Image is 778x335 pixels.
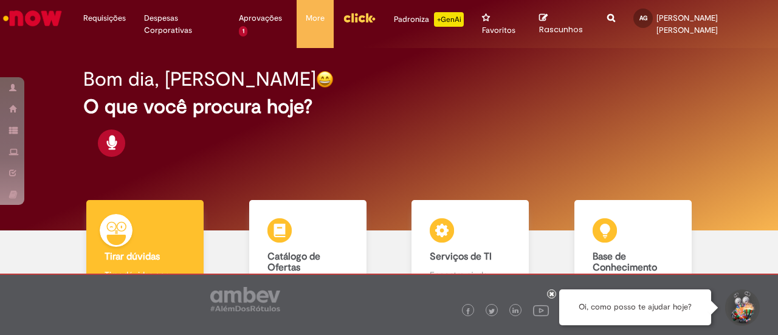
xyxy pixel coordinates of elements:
div: Oi, como posso te ajudar hoje? [559,289,711,325]
h2: O que você procura hoje? [83,96,694,117]
img: click_logo_yellow_360x200.png [343,9,376,27]
p: Encontre ajuda [430,269,511,281]
p: Tirar dúvidas com Lupi Assist e Gen Ai [105,269,185,293]
span: Rascunhos [539,24,583,35]
a: Rascunhos [539,13,589,35]
img: logo_footer_youtube.png [533,302,549,318]
img: logo_footer_twitter.png [489,308,495,314]
span: AG [639,14,647,22]
b: Base de Conhecimento [593,250,657,274]
h2: Bom dia, [PERSON_NAME] [83,69,316,90]
b: Catálogo de Ofertas [267,250,320,274]
span: Despesas Corporativas [144,12,221,36]
b: Tirar dúvidas [105,250,160,263]
span: Favoritos [482,24,515,36]
span: Aprovações [239,12,282,24]
a: Catálogo de Ofertas Abra uma solicitação [227,200,390,305]
button: Iniciar Conversa de Suporte [723,289,760,326]
img: happy-face.png [316,71,334,88]
img: logo_footer_linkedin.png [512,308,518,315]
img: logo_footer_facebook.png [465,308,471,314]
span: Requisições [83,12,126,24]
span: More [306,12,325,24]
img: logo_footer_ambev_rotulo_gray.png [210,287,280,311]
b: Serviços de TI [430,250,492,263]
a: Tirar dúvidas Tirar dúvidas com Lupi Assist e Gen Ai [64,200,227,305]
a: Serviços de TI Encontre ajuda [389,200,552,305]
span: [PERSON_NAME] [PERSON_NAME] [656,13,718,35]
p: +GenAi [434,12,464,27]
span: 1 [239,26,248,36]
div: Padroniza [394,12,464,27]
a: Base de Conhecimento Consulte e aprenda [552,200,715,305]
img: ServiceNow [1,6,64,30]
